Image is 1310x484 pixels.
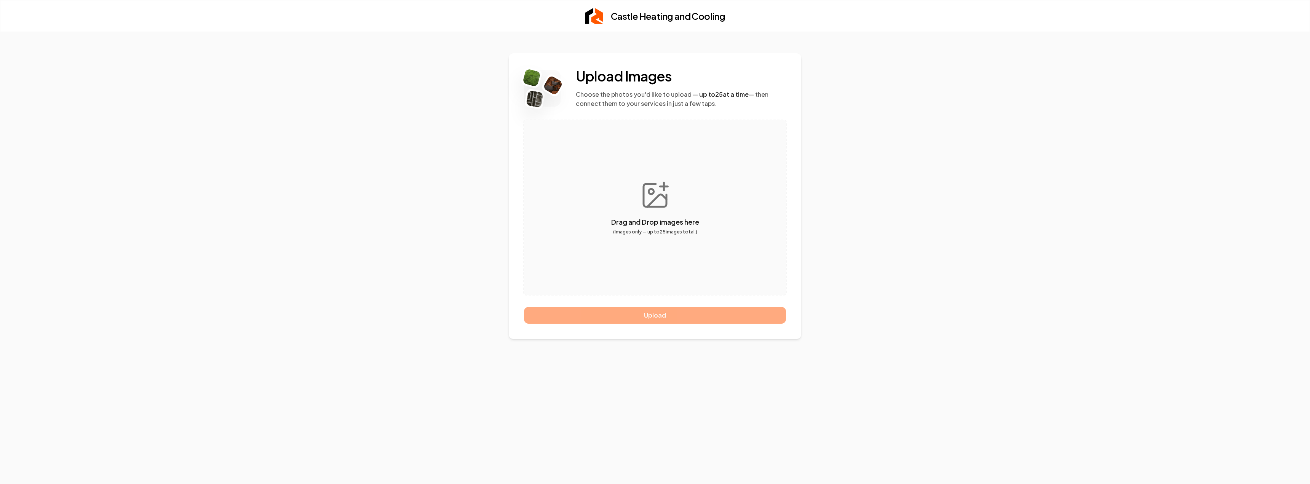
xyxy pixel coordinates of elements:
[576,69,786,84] h2: Upload Images
[611,10,725,22] h2: Castle Heating and Cooling
[543,75,564,96] img: Rebolt Logo
[526,90,543,107] img: Rebolt Logo
[699,90,749,98] span: up to 25 at a time
[585,8,603,24] img: Rebolt Logo
[576,90,786,108] p: Choose the photos you'd like to upload — — then connect them to your services in just a few taps.
[522,68,541,87] img: Rebolt Logo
